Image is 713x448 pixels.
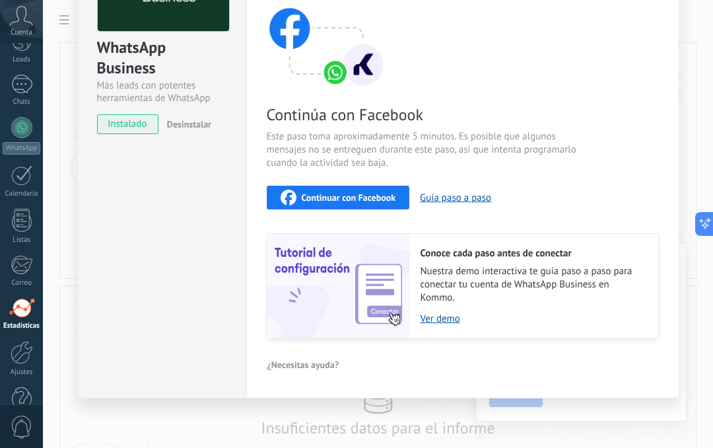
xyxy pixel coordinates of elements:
div: Listas [3,236,41,244]
div: Ajustes [3,368,41,377]
div: Leads [3,56,41,64]
div: Chats [3,98,41,106]
span: Nuestra demo interactiva te guía paso a paso para conectar tu cuenta de WhatsApp Business en Kommo. [421,265,645,305]
button: Desinstalar [162,114,211,134]
button: Guía paso a paso [420,192,491,204]
div: Correo [3,279,41,287]
div: Estadísticas [3,322,41,330]
button: Continuar con Facebook [267,186,410,209]
div: WhatsApp [3,142,40,155]
span: Continúa con Facebook [267,104,581,125]
div: Más leads con potentes herramientas de WhatsApp [97,79,227,104]
span: Continuar con Facebook [302,193,396,202]
span: ¿Necesitas ayuda? [267,360,339,369]
a: Ver demo [421,313,645,325]
span: instalado [98,114,158,134]
button: ¿Necesitas ayuda? [267,355,340,375]
h2: Conoce cada paso antes de conectar [421,247,645,260]
div: WhatsApp Business [97,37,227,79]
div: Calendario [3,190,41,198]
span: Desinstalar [167,118,211,130]
span: Este paso toma aproximadamente 5 minutos. Es posible que algunos mensajes no se entreguen durante... [267,130,581,170]
span: Cuenta [11,28,32,37]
